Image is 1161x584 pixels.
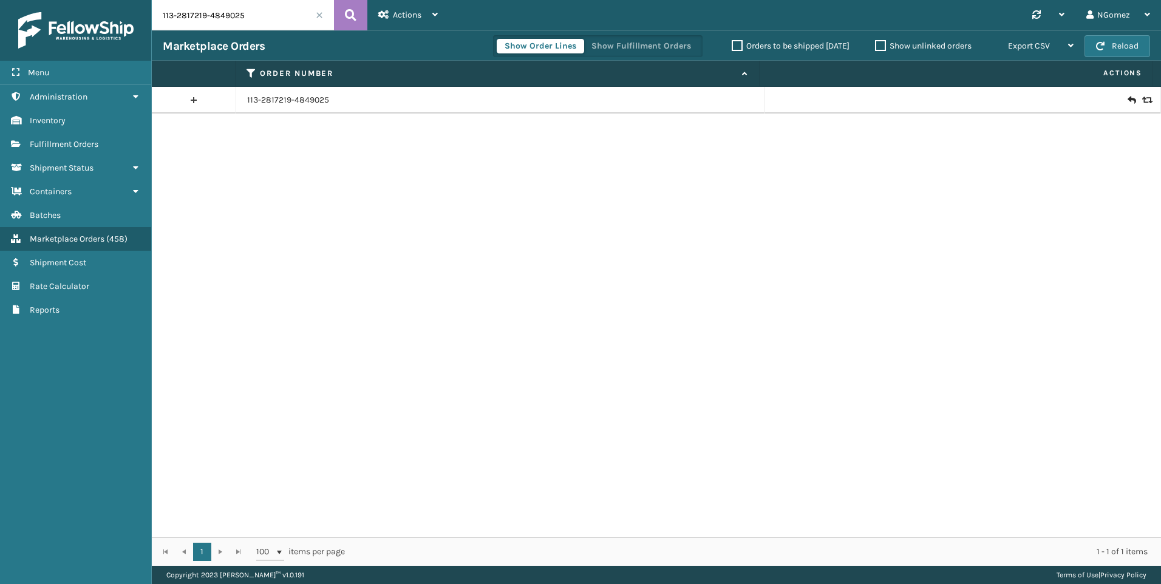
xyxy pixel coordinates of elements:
span: Containers [30,186,72,197]
span: items per page [256,543,345,561]
span: Administration [30,92,87,102]
p: Copyright 2023 [PERSON_NAME]™ v 1.0.191 [166,566,304,584]
a: Terms of Use [1057,571,1098,579]
span: Batches [30,210,61,220]
div: | [1057,566,1146,584]
i: Replace [1142,96,1149,104]
span: Rate Calculator [30,281,89,291]
a: Privacy Policy [1100,571,1146,579]
span: Reports [30,305,60,315]
a: 1 [193,543,211,561]
i: Create Return Label [1128,94,1135,106]
button: Show Order Lines [497,39,584,53]
button: Reload [1084,35,1150,57]
span: Shipment Cost [30,257,86,268]
span: Menu [28,67,49,78]
label: Order Number [260,68,736,79]
span: Actions [393,10,421,20]
span: 100 [256,546,274,558]
span: Export CSV [1008,41,1050,51]
span: Shipment Status [30,163,94,173]
span: Inventory [30,115,66,126]
span: Fulfillment Orders [30,139,98,149]
button: Show Fulfillment Orders [584,39,699,53]
label: Orders to be shipped [DATE] [732,41,849,51]
h3: Marketplace Orders [163,39,265,53]
div: 1 - 1 of 1 items [362,546,1148,558]
span: ( 458 ) [106,234,128,244]
img: logo [18,12,134,49]
label: Show unlinked orders [875,41,972,51]
span: Actions [763,63,1149,83]
a: 113-2817219-4849025 [247,94,329,106]
span: Marketplace Orders [30,234,104,244]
